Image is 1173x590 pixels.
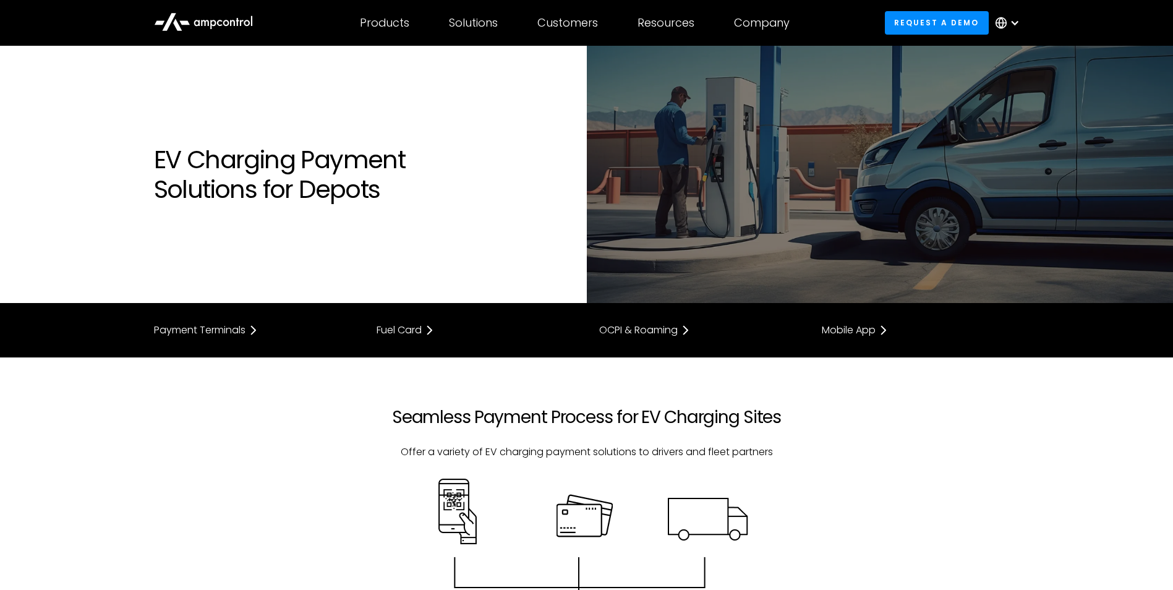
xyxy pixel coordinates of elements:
div: Resources [638,16,694,30]
div: Customers [537,16,598,30]
div: OCPI & Roaming [599,325,678,335]
div: Mobile App [822,325,876,335]
div: Fuel Card [377,325,422,335]
a: Request a demo [885,11,989,34]
a: Mobile App [822,323,1020,338]
h1: EV Charging Payment Solutions for Depots [154,145,574,204]
a: OCPI & Roaming [599,323,797,338]
div: Company [734,16,790,30]
a: Fuel Card [377,323,574,338]
a: Payment Terminals [154,323,352,338]
div: Payment Terminals [154,325,245,335]
div: Products [360,16,409,30]
div: Solutions [449,16,498,30]
p: Offer a variety of EV charging payment solutions to drivers and fleet partners [377,445,797,459]
h2: Seamless Payment Process for EV Charging Sites [377,407,797,428]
